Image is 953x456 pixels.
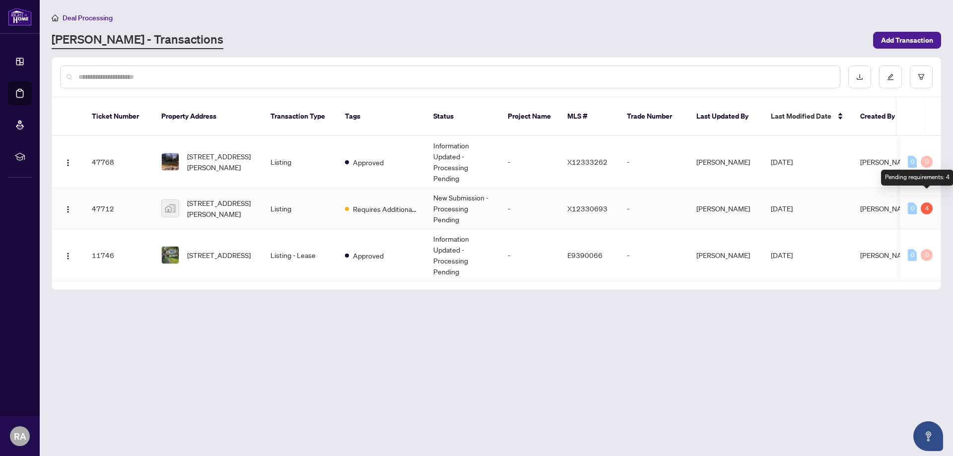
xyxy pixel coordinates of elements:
[771,157,793,166] span: [DATE]
[263,136,337,188] td: Listing
[860,251,914,260] span: [PERSON_NAME]
[688,136,763,188] td: [PERSON_NAME]
[337,97,425,136] th: Tags
[500,229,559,281] td: -
[910,65,933,88] button: filter
[353,250,384,261] span: Approved
[852,97,912,136] th: Created By
[187,197,255,219] span: [STREET_ADDRESS][PERSON_NAME]
[688,229,763,281] td: [PERSON_NAME]
[567,204,608,213] span: X12330693
[60,247,76,263] button: Logo
[64,159,72,167] img: Logo
[52,14,59,21] span: home
[860,157,914,166] span: [PERSON_NAME]
[162,153,179,170] img: thumbnail-img
[353,157,384,168] span: Approved
[873,32,941,49] button: Add Transaction
[908,156,917,168] div: 0
[918,73,925,80] span: filter
[921,202,933,214] div: 4
[921,156,933,168] div: 0
[500,188,559,229] td: -
[425,136,500,188] td: Information Updated - Processing Pending
[688,97,763,136] th: Last Updated By
[14,429,26,443] span: RA
[52,31,223,49] a: [PERSON_NAME] - Transactions
[84,188,153,229] td: 47712
[84,97,153,136] th: Ticket Number
[425,229,500,281] td: Information Updated - Processing Pending
[567,157,608,166] span: X12333262
[887,73,894,80] span: edit
[64,205,72,213] img: Logo
[84,136,153,188] td: 47768
[860,204,914,213] span: [PERSON_NAME]
[162,200,179,217] img: thumbnail-img
[567,251,603,260] span: E9390066
[63,13,113,22] span: Deal Processing
[263,97,337,136] th: Transaction Type
[908,202,917,214] div: 0
[619,229,688,281] td: -
[187,151,255,173] span: [STREET_ADDRESS][PERSON_NAME]
[84,229,153,281] td: 11746
[619,136,688,188] td: -
[64,252,72,260] img: Logo
[763,97,852,136] th: Last Modified Date
[353,203,417,214] span: Requires Additional Docs
[162,247,179,263] img: thumbnail-img
[881,32,933,48] span: Add Transaction
[263,188,337,229] td: Listing
[908,249,917,261] div: 0
[8,7,32,26] img: logo
[60,200,76,216] button: Logo
[771,251,793,260] span: [DATE]
[425,97,500,136] th: Status
[921,249,933,261] div: 0
[619,97,688,136] th: Trade Number
[60,154,76,170] button: Logo
[688,188,763,229] td: [PERSON_NAME]
[913,421,943,451] button: Open asap
[500,136,559,188] td: -
[619,188,688,229] td: -
[559,97,619,136] th: MLS #
[856,73,863,80] span: download
[263,229,337,281] td: Listing - Lease
[848,65,871,88] button: download
[771,111,831,122] span: Last Modified Date
[771,204,793,213] span: [DATE]
[153,97,263,136] th: Property Address
[500,97,559,136] th: Project Name
[187,250,251,261] span: [STREET_ADDRESS]
[879,65,902,88] button: edit
[425,188,500,229] td: New Submission - Processing Pending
